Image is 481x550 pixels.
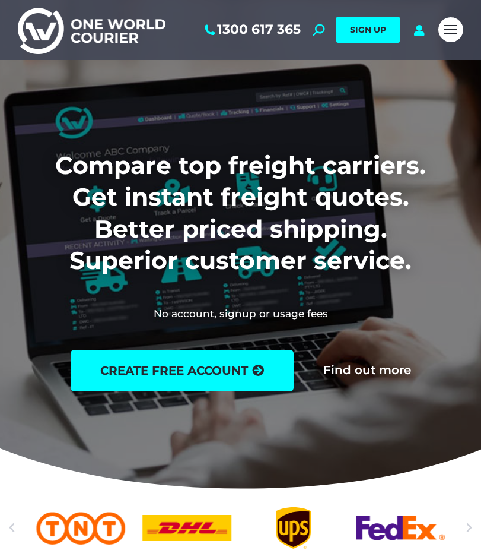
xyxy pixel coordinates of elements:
[356,507,445,549] div: 5 / 25
[249,507,338,549] a: UPS logo
[323,364,411,377] a: Find out more
[36,507,445,549] div: Slides
[36,307,445,320] h2: No account, signup or usage fees
[143,507,232,549] a: DHl logo
[71,350,294,391] a: create free account
[202,22,301,37] a: 1300 617 365
[36,507,125,549] a: TNT logo Australian freight company
[18,6,165,54] img: One World Courier
[43,150,438,276] h1: Compare top freight carriers. Get instant freight quotes. Better priced shipping. Superior custom...
[356,507,445,549] a: FedEx logo
[36,507,125,549] div: 2 / 25
[336,17,400,43] a: SIGN UP
[350,24,386,35] span: SIGN UP
[438,17,463,42] a: Mobile menu icon
[249,507,338,549] div: 4 / 25
[143,507,232,549] div: 3 / 25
